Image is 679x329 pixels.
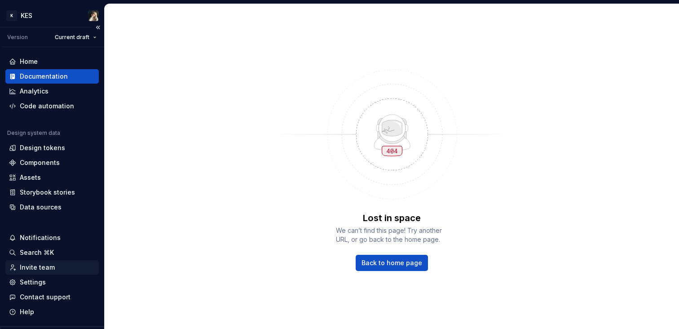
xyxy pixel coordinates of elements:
[5,185,99,200] a: Storybook stories
[6,10,17,21] div: K
[21,11,32,20] div: KES
[20,102,74,111] div: Code automation
[5,260,99,275] a: Invite team
[363,212,421,224] p: Lost in space
[92,21,104,34] button: Collapse sidebar
[5,54,99,69] a: Home
[20,188,75,197] div: Storybook stories
[20,293,71,302] div: Contact support
[5,200,99,214] a: Data sources
[7,34,28,41] div: Version
[2,6,102,25] button: KKESKatarzyna Tomżyńska
[5,290,99,304] button: Contact support
[5,275,99,289] a: Settings
[5,170,99,185] a: Assets
[20,173,41,182] div: Assets
[20,158,60,167] div: Components
[20,263,55,272] div: Invite team
[5,245,99,260] button: Search ⌘K
[7,129,60,137] div: Design system data
[20,87,48,96] div: Analytics
[5,305,99,319] button: Help
[336,226,448,244] span: We can’t find this page! Try another URL, or go back to the home page.
[20,203,62,212] div: Data sources
[20,233,61,242] div: Notifications
[362,258,422,267] span: Back to home page
[20,143,65,152] div: Design tokens
[5,69,99,84] a: Documentation
[20,278,46,287] div: Settings
[356,255,428,271] a: Back to home page
[20,72,68,81] div: Documentation
[5,99,99,113] a: Code automation
[20,57,38,66] div: Home
[5,141,99,155] a: Design tokens
[5,231,99,245] button: Notifications
[20,307,34,316] div: Help
[5,156,99,170] a: Components
[55,34,89,41] span: Current draft
[20,248,54,257] div: Search ⌘K
[51,31,101,44] button: Current draft
[88,10,99,21] img: Katarzyna Tomżyńska
[5,84,99,98] a: Analytics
